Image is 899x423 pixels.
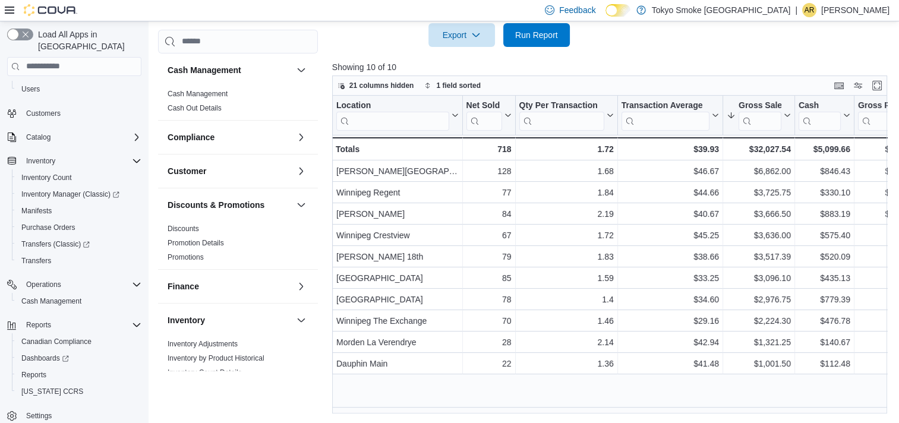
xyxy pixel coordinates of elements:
[12,367,146,383] button: Reports
[21,256,51,266] span: Transfers
[466,250,511,264] div: 79
[622,271,719,285] div: $33.25
[21,277,141,292] span: Operations
[26,411,52,421] span: Settings
[12,293,146,310] button: Cash Management
[21,337,92,346] span: Canadian Compliance
[17,187,141,201] span: Inventory Manager (Classic)
[21,370,46,380] span: Reports
[294,130,308,144] button: Compliance
[622,100,709,130] div: Transaction Average
[332,61,893,73] p: Showing 10 of 10
[168,225,199,233] a: Discounts
[336,228,459,242] div: Winnipeg Crestview
[336,185,459,200] div: Winnipeg Regent
[17,351,74,365] a: Dashboards
[727,335,791,349] div: $1,321.25
[168,238,224,248] span: Promotion Details
[21,173,72,182] span: Inventory Count
[622,228,719,242] div: $45.25
[466,228,511,242] div: 67
[26,320,51,330] span: Reports
[21,84,40,94] span: Users
[466,314,511,328] div: 70
[466,142,511,156] div: 718
[168,103,222,113] span: Cash Out Details
[17,220,141,235] span: Purchase Orders
[26,280,61,289] span: Operations
[21,296,81,306] span: Cash Management
[21,318,141,332] span: Reports
[168,199,264,211] h3: Discounts & Promotions
[168,131,292,143] button: Compliance
[26,156,55,166] span: Inventory
[294,63,308,77] button: Cash Management
[519,100,613,130] button: Qty Per Transaction
[17,82,45,96] a: Users
[336,292,459,307] div: [GEOGRAPHIC_DATA]
[12,252,146,269] button: Transfers
[622,100,719,130] button: Transaction Average
[821,3,889,17] p: [PERSON_NAME]
[519,314,613,328] div: 1.46
[799,335,850,349] div: $140.67
[17,204,56,218] a: Manifests
[2,129,146,146] button: Catalog
[17,254,56,268] a: Transfers
[466,356,511,371] div: 22
[622,207,719,221] div: $40.67
[12,383,146,400] button: [US_STATE] CCRS
[294,198,308,212] button: Discounts & Promotions
[559,4,595,16] span: Feedback
[333,78,419,93] button: 21 columns hidden
[12,203,146,219] button: Manifests
[466,100,501,130] div: Net Sold
[466,164,511,178] div: 128
[17,187,124,201] a: Inventory Manager (Classic)
[799,271,850,285] div: $435.13
[799,292,850,307] div: $779.39
[336,164,459,178] div: [PERSON_NAME][GEOGRAPHIC_DATA]
[519,356,613,371] div: 1.36
[622,356,719,371] div: $41.48
[605,4,630,17] input: Dark Mode
[168,280,292,292] button: Finance
[519,164,613,178] div: 1.68
[349,81,414,90] span: 21 columns hidden
[17,237,141,251] span: Transfers (Classic)
[727,207,791,221] div: $3,666.50
[26,109,61,118] span: Customers
[727,314,791,328] div: $2,224.30
[21,318,56,332] button: Reports
[17,384,141,399] span: Washington CCRS
[802,3,816,17] div: Ashlee Riruako
[168,224,199,233] span: Discounts
[727,100,791,130] button: Gross Sales
[519,250,613,264] div: 1.83
[168,368,242,377] a: Inventory Count Details
[622,314,719,328] div: $29.16
[21,409,56,423] a: Settings
[21,353,69,363] span: Dashboards
[519,271,613,285] div: 1.59
[727,271,791,285] div: $3,096.10
[519,335,613,349] div: 2.14
[2,153,146,169] button: Inventory
[21,223,75,232] span: Purchase Orders
[168,252,204,262] span: Promotions
[17,237,94,251] a: Transfers (Classic)
[12,350,146,367] a: Dashboards
[652,3,791,17] p: Tokyo Smoke [GEOGRAPHIC_DATA]
[799,228,850,242] div: $575.40
[168,64,292,76] button: Cash Management
[168,64,241,76] h3: Cash Management
[17,351,141,365] span: Dashboards
[336,314,459,328] div: Winnipeg The Exchange
[168,89,228,99] span: Cash Management
[622,292,719,307] div: $34.60
[168,280,199,292] h3: Finance
[519,100,604,130] div: Qty Per Transaction
[24,4,77,16] img: Cova
[17,294,141,308] span: Cash Management
[336,335,459,349] div: Morden La Verendrye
